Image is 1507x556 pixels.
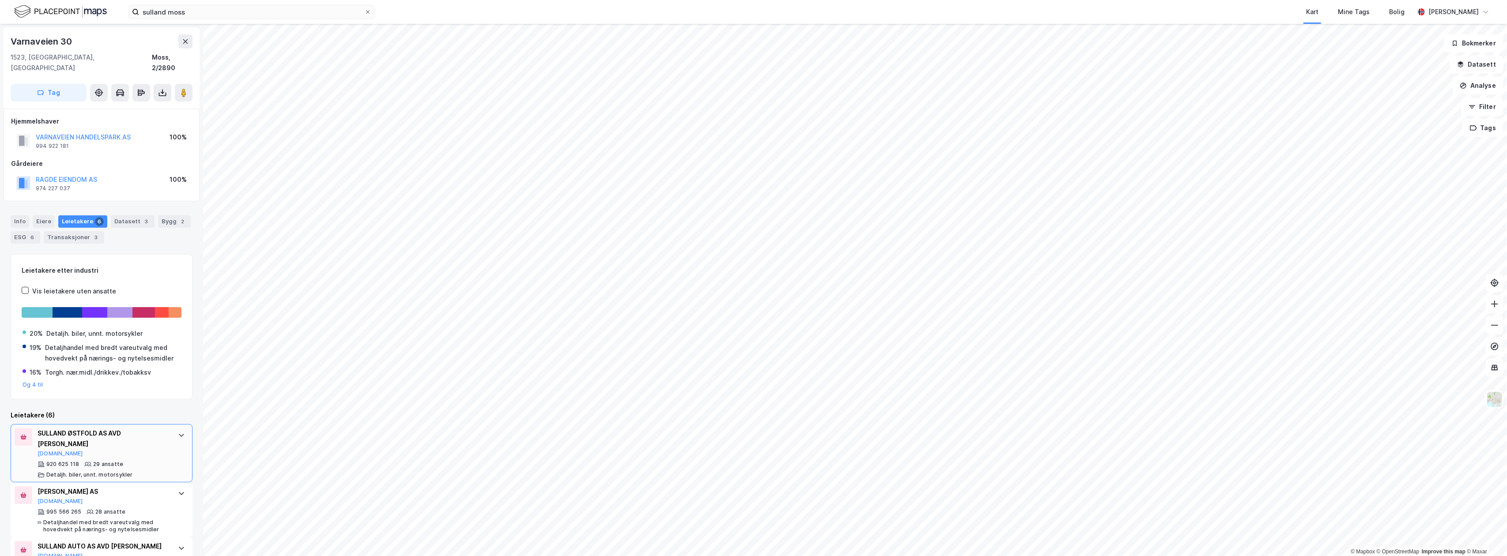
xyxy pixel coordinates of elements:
button: Bokmerker [1444,34,1503,52]
button: Tag [11,84,87,101]
img: Z [1486,391,1503,408]
div: [PERSON_NAME] AS [38,486,169,497]
div: 6 [28,233,37,242]
div: 920 625 118 [46,461,79,468]
div: Vis leietakere uten ansatte [32,286,116,297]
button: [DOMAIN_NAME] [38,450,83,457]
div: 995 566 265 [46,508,81,515]
button: Filter [1461,98,1503,116]
div: Mine Tags [1338,7,1370,17]
div: Bygg [158,215,191,228]
div: 19% [30,342,42,353]
div: Leietakere etter industri [22,265,181,276]
div: 29 ansatte [93,461,123,468]
div: [PERSON_NAME] [1428,7,1479,17]
div: ESG [11,231,40,244]
div: 28 ansatte [95,508,125,515]
div: Torgh. nær.midl./drikkev./tobakksv [45,367,151,378]
div: Bolig [1389,7,1405,17]
div: Kontrollprogram for chat [1463,514,1507,556]
div: 20% [30,328,43,339]
div: Moss, 2/2890 [152,52,193,73]
div: 16% [30,367,42,378]
button: Tags [1462,119,1503,137]
button: Analyse [1452,77,1503,94]
div: SULLAND ØSTFOLD AS AVD [PERSON_NAME] [38,428,169,449]
div: Hjemmelshaver [11,116,192,127]
div: 3 [142,217,151,226]
a: OpenStreetMap [1377,548,1420,555]
div: Leietakere (6) [11,410,193,421]
div: Detaljhandel med bredt vareutvalg med hovedvekt på nærings- og nytelsesmidler [45,342,181,364]
div: Transaksjoner [44,231,104,244]
div: 2 [178,217,187,226]
div: 994 922 181 [36,143,69,150]
button: Og 4 til [23,381,43,388]
div: Info [11,215,29,228]
div: Gårdeiere [11,158,192,169]
div: 100% [170,174,187,185]
button: Datasett [1450,56,1503,73]
div: Varnaveien 30 [11,34,73,49]
button: [DOMAIN_NAME] [38,498,83,505]
div: Detaljhandel med bredt vareutvalg med hovedvekt på nærings- og nytelsesmidler [43,519,169,533]
div: Leietakere [58,215,107,228]
div: 974 227 037 [36,185,70,192]
a: Mapbox [1351,548,1375,555]
div: 100% [170,132,187,143]
div: Eiere [33,215,55,228]
img: logo.f888ab2527a4732fd821a326f86c7f29.svg [14,4,107,19]
div: Detaljh. biler, unnt. motorsykler [46,328,143,339]
div: 3 [92,233,101,242]
div: Datasett [111,215,155,228]
div: SULLAND AUTO AS AVD [PERSON_NAME] [38,541,169,552]
div: 6 [95,217,104,226]
div: Kart [1306,7,1318,17]
a: Improve this map [1422,548,1465,555]
div: 1523, [GEOGRAPHIC_DATA], [GEOGRAPHIC_DATA] [11,52,152,73]
input: Søk på adresse, matrikkel, gårdeiere, leietakere eller personer [139,5,364,19]
iframe: Chat Widget [1463,514,1507,556]
div: Detaljh. biler, unnt. motorsykler [46,471,133,478]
